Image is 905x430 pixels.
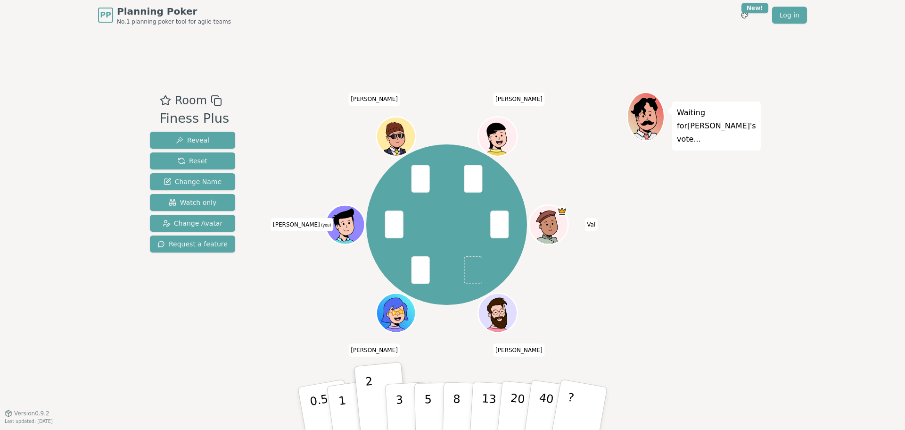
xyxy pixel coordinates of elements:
[150,236,235,253] button: Request a feature
[493,343,545,356] span: Click to change your name
[365,375,377,426] p: 2
[348,93,400,106] span: Click to change your name
[348,343,400,356] span: Click to change your name
[163,219,223,228] span: Change Avatar
[100,9,111,21] span: PP
[493,93,545,106] span: Click to change your name
[157,239,228,249] span: Request a feature
[164,177,222,186] span: Change Name
[175,92,207,109] span: Room
[736,7,753,24] button: New!
[772,7,807,24] a: Log in
[150,173,235,190] button: Change Name
[160,109,230,128] div: Finess Plus
[557,206,567,216] span: Val is the host
[117,5,231,18] span: Planning Poker
[150,215,235,232] button: Change Avatar
[327,206,363,243] button: Click to change your avatar
[150,194,235,211] button: Watch only
[169,198,217,207] span: Watch only
[677,106,756,146] p: Waiting for [PERSON_NAME] 's vote...
[98,5,231,25] a: PPPlanning PokerNo.1 planning poker tool for agile teams
[584,218,598,231] span: Click to change your name
[178,156,207,166] span: Reset
[5,410,49,417] button: Version0.9.2
[117,18,231,25] span: No.1 planning poker tool for agile teams
[320,223,331,228] span: (you)
[271,218,333,231] span: Click to change your name
[150,132,235,149] button: Reveal
[14,410,49,417] span: Version 0.9.2
[150,152,235,169] button: Reset
[741,3,768,13] div: New!
[160,92,171,109] button: Add as favourite
[176,135,209,145] span: Reveal
[5,419,53,424] span: Last updated: [DATE]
